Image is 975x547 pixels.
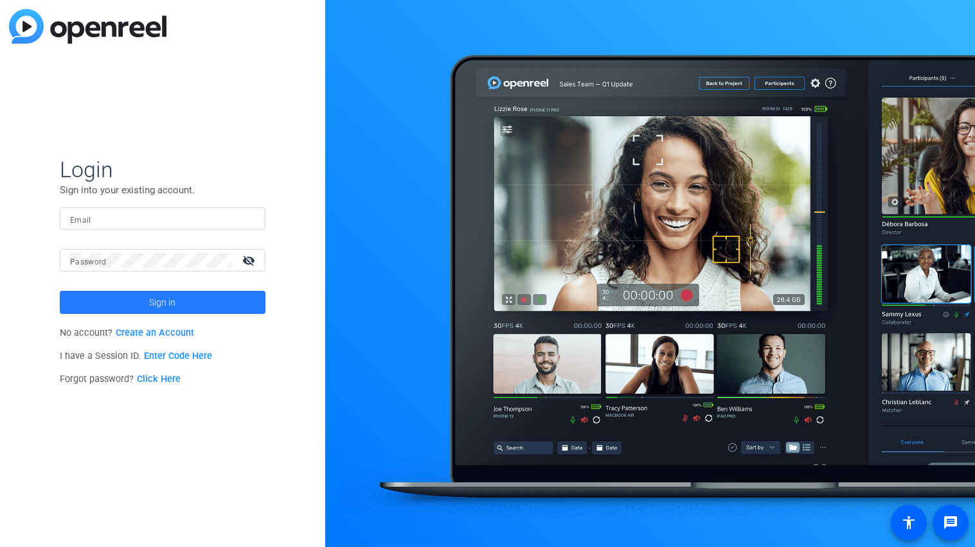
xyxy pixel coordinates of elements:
mat-icon: visibility_off [235,251,265,270]
mat-icon: accessibility [901,515,917,530]
a: Enter Code Here [144,351,212,361]
input: Enter Email Address [70,211,255,227]
mat-icon: message [943,515,958,530]
a: Click Here [137,374,181,385]
span: I have a Session ID. [60,351,212,361]
mat-label: Email [70,216,91,225]
span: No account? [60,327,194,338]
a: Create an Account [116,327,194,338]
button: Sign in [60,291,265,314]
span: Sign in [149,286,175,318]
img: blue-gradient.svg [9,9,166,44]
span: Login [60,156,265,183]
p: Sign into your existing account. [60,183,265,197]
mat-label: Password [70,257,107,266]
span: Forgot password? [60,374,181,385]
